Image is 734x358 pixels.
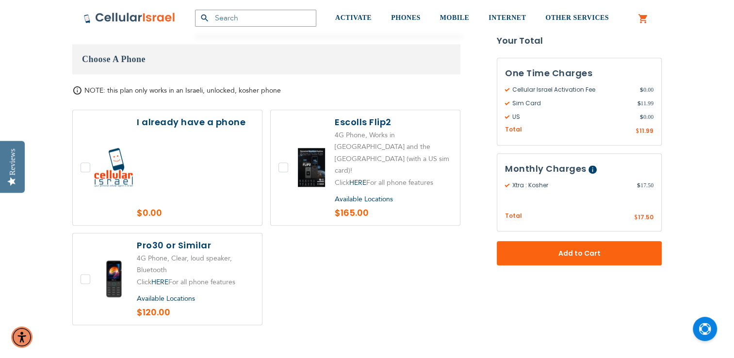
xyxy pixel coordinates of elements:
span: Total [505,126,522,135]
span: INTERNET [489,14,526,21]
span: PHONES [391,14,421,21]
button: Add to Cart [497,242,662,266]
span: Choose A Phone [82,54,146,64]
span: Xtra : Kosher [505,181,637,190]
div: Reviews [8,148,17,175]
span: US [505,113,640,122]
a: HERE [151,277,168,287]
span: NOTE: this plan only works in an Israeli, unlocked, kosher phone [84,86,281,95]
span: 17.50 [637,181,653,190]
a: Available Locations [335,195,393,204]
a: HERE [349,178,366,187]
span: 11.99 [637,99,653,108]
span: $ [637,99,640,108]
a: Available Locations [137,294,195,303]
strong: Your Total [497,34,662,49]
span: Sim Card [505,99,637,108]
h3: One Time Charges [505,66,653,81]
span: 17.50 [638,213,653,222]
span: Add to Cart [529,249,630,259]
span: $ [640,86,643,95]
span: Help [588,166,597,174]
span: Cellular Israel Activation Fee [505,86,640,95]
span: OTHER SERVICES [545,14,609,21]
span: 0.00 [640,113,653,122]
span: Total [505,212,522,221]
span: ACTIVATE [335,14,372,21]
span: $ [634,214,638,223]
span: $ [637,181,640,190]
span: 0.00 [640,86,653,95]
span: $ [636,128,639,136]
img: Cellular Israel Logo [83,12,176,24]
span: $ [640,113,643,122]
span: Monthly Charges [505,163,587,175]
span: 11.99 [639,127,653,135]
input: Search [195,10,316,27]
div: Accessibility Menu [11,326,33,348]
span: MOBILE [440,14,470,21]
